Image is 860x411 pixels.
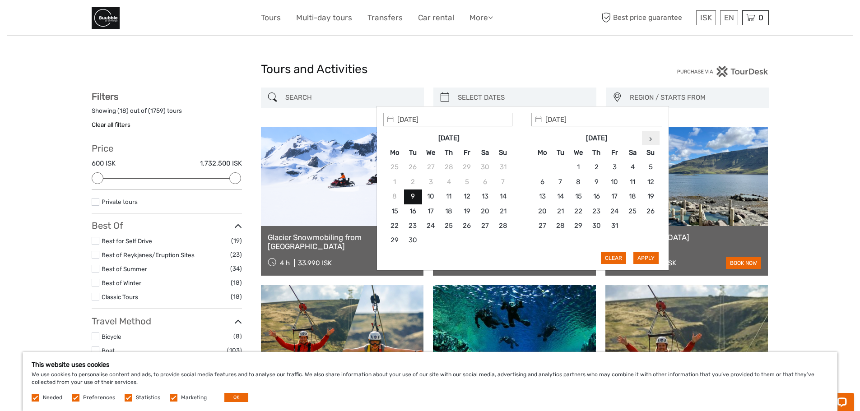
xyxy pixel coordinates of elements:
[224,393,248,402] button: OK
[458,189,476,204] td: 12
[440,160,458,175] td: 28
[92,316,242,327] h3: Travel Method
[92,91,118,102] strong: Filters
[454,90,592,106] input: SELECT DATES
[230,263,242,274] span: (34)
[494,175,512,189] td: 7
[422,204,440,218] td: 17
[605,175,623,189] td: 10
[587,145,605,160] th: Th
[181,394,207,402] label: Marketing
[605,189,623,204] td: 17
[102,237,152,245] a: Best for Self Drive
[136,394,160,402] label: Statistics
[600,10,694,25] span: Best price guarantee
[102,293,138,300] a: Classic Tours
[458,219,476,233] td: 26
[422,160,440,175] td: 27
[494,204,512,218] td: 21
[404,204,422,218] td: 16
[612,233,762,242] a: [GEOGRAPHIC_DATA]
[282,90,419,106] input: SEARCH
[386,160,404,175] td: 25
[623,175,642,189] td: 11
[422,175,440,189] td: 3
[233,331,242,342] span: (8)
[642,160,660,175] td: 5
[700,13,712,22] span: ISK
[623,160,642,175] td: 4
[386,189,404,204] td: 8
[83,394,115,402] label: Preferences
[569,145,587,160] th: We
[230,249,242,260] span: (23)
[268,233,417,251] a: Glacier Snowmobiling from [GEOGRAPHIC_DATA]
[102,333,121,340] a: Bicycle
[533,175,551,189] td: 6
[150,106,163,115] label: 1759
[642,189,660,204] td: 19
[551,131,642,145] th: [DATE]
[102,279,141,286] a: Best of Winter
[458,175,476,189] td: 5
[533,189,551,204] td: 13
[569,160,587,175] td: 1
[587,175,605,189] td: 9
[261,62,600,77] h1: Tours and Activities
[120,106,126,115] label: 18
[569,219,587,233] td: 29
[551,175,569,189] td: 7
[587,189,605,204] td: 16
[551,189,569,204] td: 14
[92,159,116,168] label: 600 ISK
[601,252,626,264] button: Clear
[92,121,130,128] a: Clear all filters
[569,175,587,189] td: 8
[458,160,476,175] td: 29
[386,145,404,160] th: Mo
[440,219,458,233] td: 25
[476,204,494,218] td: 20
[440,145,458,160] th: Th
[92,106,242,120] div: Showing ( ) out of ( ) tours
[261,11,281,24] a: Tours
[43,394,62,402] label: Needed
[626,90,764,105] button: REGION / STARTS FROM
[231,236,242,246] span: (19)
[757,13,765,22] span: 0
[551,204,569,218] td: 21
[533,204,551,218] td: 20
[633,252,659,264] button: Apply
[298,259,332,267] div: 33.990 ISK
[551,219,569,233] td: 28
[404,189,422,204] td: 9
[227,345,242,356] span: (103)
[677,66,768,77] img: PurchaseViaTourDesk.png
[422,219,440,233] td: 24
[104,14,115,25] button: Open LiveChat chat widget
[13,16,102,23] p: Chat now
[102,347,115,354] a: Boat
[440,204,458,218] td: 18
[605,219,623,233] td: 31
[404,175,422,189] td: 2
[32,361,828,369] h5: This website uses cookies
[494,160,512,175] td: 31
[418,11,454,24] a: Car rental
[404,145,422,160] th: Tu
[642,145,660,160] th: Su
[533,145,551,160] th: Mo
[476,189,494,204] td: 13
[623,189,642,204] td: 18
[296,11,352,24] a: Multi-day tours
[494,145,512,160] th: Su
[476,160,494,175] td: 30
[386,204,404,218] td: 15
[440,189,458,204] td: 11
[476,175,494,189] td: 6
[623,145,642,160] th: Sa
[726,257,761,269] a: book now
[494,189,512,204] td: 14
[587,204,605,218] td: 23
